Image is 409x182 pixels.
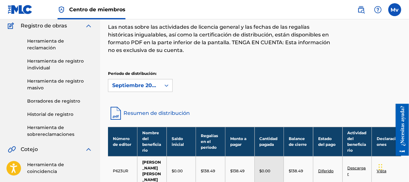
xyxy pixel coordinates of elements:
[21,22,67,30] span: Registro de obras
[27,58,92,71] a: Herramienta de registro individual
[8,5,33,14] img: Logotipo de MLC
[112,82,157,89] div: Septiembre 2025
[108,106,124,121] img: distribution-summary-pdf
[379,157,382,177] div: Arrastrar
[201,168,215,174] p: $138.49
[391,104,409,156] iframe: Resource Center
[27,98,92,105] a: Borradores de registro
[289,168,303,174] p: $138.49
[284,127,313,156] th: Balance de cierre
[167,127,196,156] th: Saldo inicial
[355,3,368,16] a: Public Search
[254,127,284,156] th: Cantidad pagada
[85,22,92,30] img: expandir
[27,38,92,51] a: Herramienta de reclamación
[318,168,334,173] a: Diferido
[69,6,125,13] span: Centro de miembros
[108,71,173,76] p: Período de distribución:
[85,146,92,153] img: expandir
[27,124,92,138] a: Herramienta de sobrereclamaciones
[196,127,225,156] th: Regalías en el período
[313,127,342,156] th: Estado del pago
[225,127,255,156] th: Monto a pagar
[27,78,92,91] a: Herramienta de registro masivo
[377,151,409,182] iframe: Chat Widget
[372,127,401,156] th: Declaraciones
[108,127,137,156] th: Número de editor
[21,146,38,153] span: Cotejo
[8,22,16,30] img: Registro de obras
[108,106,401,121] a: Resumen de distribución
[357,6,365,14] img: buscar
[58,6,65,14] img: Máximo titular de derechos
[27,161,92,175] a: Herramienta de coincidencia
[8,146,16,153] img: Cotejo
[348,166,366,176] a: Descargar
[230,168,244,174] p: $138.49
[124,109,190,117] font: Resumen de distribución
[7,2,16,42] div: ¿Necesitas ayuda?
[342,127,372,156] th: Actividad del beneficiario
[108,23,334,54] p: Las notas sobre las actividades de licencia general y las fechas de las regalías históricas inigu...
[172,168,183,174] p: $0.00
[260,168,271,174] p: $0.00
[371,3,384,16] div: Help
[377,151,409,182] div: Widget de chat
[374,6,382,14] img: Ayuda
[137,127,167,156] th: Nombre del beneficiario
[388,3,401,16] div: User Menu
[27,111,92,118] a: Historial de registro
